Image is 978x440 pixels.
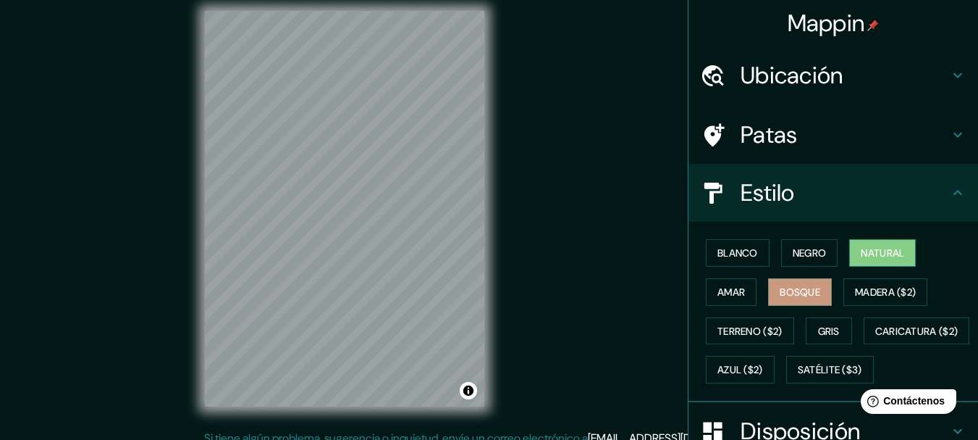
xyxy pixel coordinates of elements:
button: Caricatura ($2) [864,317,970,345]
button: Madera ($2) [843,278,927,306]
font: Madera ($2) [855,286,916,299]
font: Negro [793,246,827,260]
button: Blanco [706,239,770,267]
div: Estilo [688,164,978,222]
canvas: Mapa [205,11,484,407]
button: Amar [706,278,756,306]
button: Terreno ($2) [706,317,794,345]
font: Patas [741,120,798,150]
font: Azul ($2) [717,364,763,377]
font: Blanco [717,246,758,260]
font: Gris [818,325,840,338]
button: Bosque [768,278,832,306]
button: Negro [781,239,838,267]
font: Ubicación [741,60,843,91]
button: Azul ($2) [706,356,775,383]
font: Satélite ($3) [798,364,862,377]
font: Caricatura ($2) [875,325,958,338]
div: Patas [688,106,978,164]
font: Mappin [788,8,865,38]
button: Natural [849,239,916,267]
font: Bosque [780,286,820,299]
font: Amar [717,286,745,299]
img: pin-icon.png [867,20,879,31]
font: Natural [861,246,904,260]
div: Ubicación [688,46,978,104]
button: Gris [806,317,852,345]
font: Terreno ($2) [717,325,783,338]
button: Activar o desactivar atribución [460,382,477,399]
iframe: Lanzador de widgets de ayuda [849,383,962,424]
button: Satélite ($3) [786,356,874,383]
font: Estilo [741,178,795,208]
